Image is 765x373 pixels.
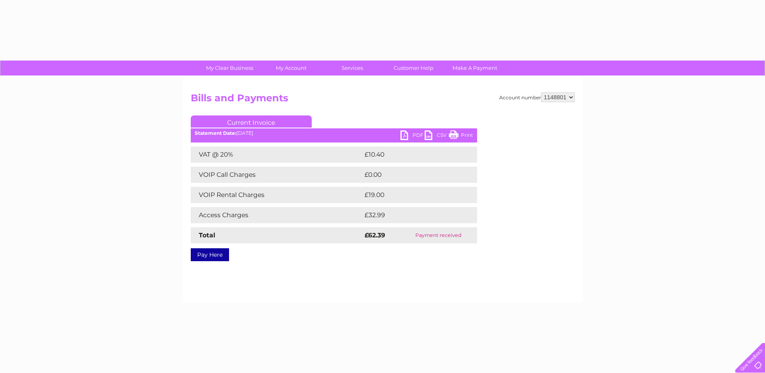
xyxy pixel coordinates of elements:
[191,130,477,136] div: [DATE]
[191,167,363,183] td: VOIP Call Charges
[363,187,461,203] td: £19.00
[425,130,449,142] a: CSV
[499,92,575,102] div: Account number
[195,130,236,136] b: Statement Date:
[365,231,385,239] strong: £62.39
[400,130,425,142] a: PDF
[400,227,477,243] td: Payment received
[191,147,363,163] td: VAT @ 20%
[380,61,447,75] a: Customer Help
[449,130,473,142] a: Print
[191,187,363,203] td: VOIP Rental Charges
[442,61,508,75] a: Make A Payment
[363,167,459,183] td: £0.00
[196,61,263,75] a: My Clear Business
[191,115,312,128] a: Current Invoice
[199,231,215,239] strong: Total
[319,61,386,75] a: Services
[363,147,461,163] td: £10.40
[363,207,461,223] td: £32.99
[258,61,324,75] a: My Account
[191,248,229,261] a: Pay Here
[191,92,575,108] h2: Bills and Payments
[191,207,363,223] td: Access Charges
